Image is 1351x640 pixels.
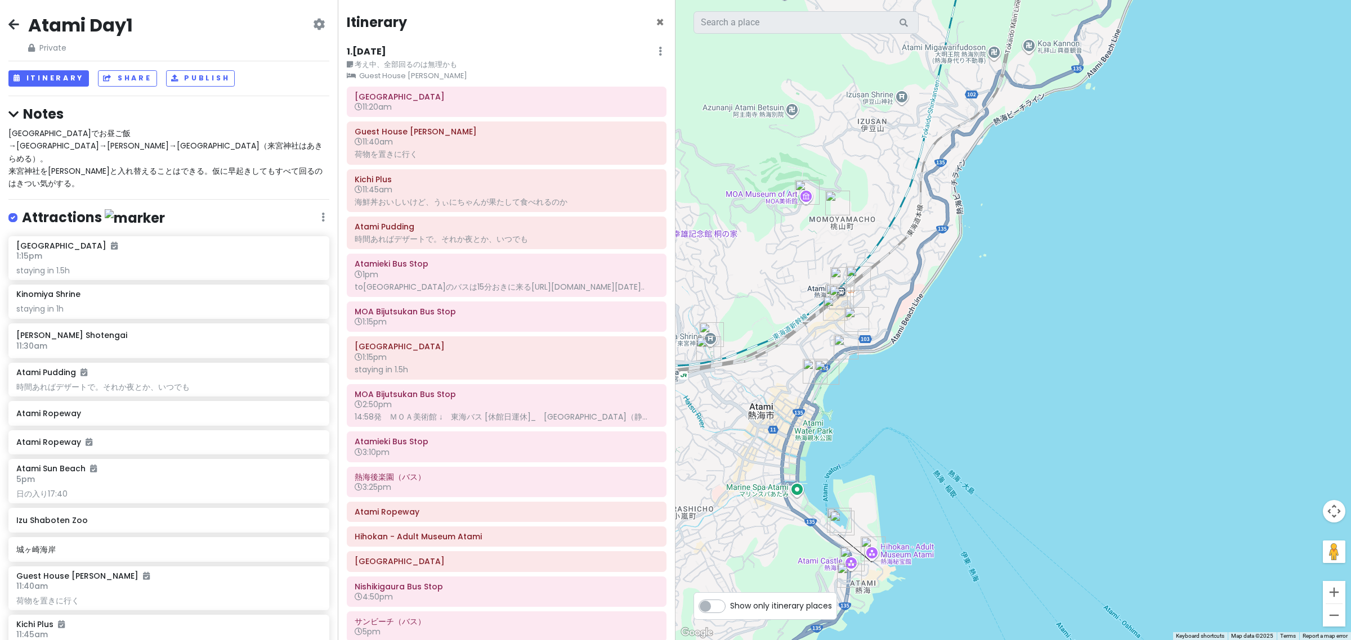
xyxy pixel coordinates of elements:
div: Atami Ropeway [830,511,855,535]
div: Kinomiya Shrine [699,322,724,347]
span: 5pm [16,474,35,485]
h6: サンビーチ（バス） [355,616,659,627]
img: marker [105,209,165,227]
button: Share [98,70,156,87]
h6: Atamieki Bus Stop [355,259,659,269]
span: 1pm [355,269,378,280]
h6: [PERSON_NAME] Shotengai [16,330,321,340]
div: 荷物を置きに行く [16,596,321,606]
h6: Kichi Plus [355,174,659,184]
input: Search a place [694,11,919,34]
div: 荷物を置きに行く [355,149,659,159]
small: 考え中、全部回るのは無理かも [347,59,666,70]
span: 11:40am [16,580,48,592]
div: MOA Bijutsukan Bus Stop [825,191,850,215]
div: Atami Heiwadori Shotengai [826,284,851,309]
div: Atami Castle [840,547,865,571]
span: 11:45am [16,629,48,640]
div: staying in 1.5h [16,265,321,276]
i: Added to itinerary [90,465,97,472]
i: Added to itinerary [80,368,87,376]
button: Drag Pegman onto the map to open Street View [1323,540,1345,563]
span: 5pm [355,626,381,637]
h4: Itinerary [347,13,407,31]
span: Show only itinerary places [730,600,832,612]
div: 熱海後楽園（バス） [827,508,852,533]
h6: Izu Shaboten Zoo [16,515,321,525]
h4: Attractions [22,209,165,227]
h6: [GEOGRAPHIC_DATA] [16,241,118,251]
div: Atami Pudding [823,296,848,321]
div: Kinomiya-jinja-mae [696,336,721,361]
h6: MOA Bijutsukan Bus Stop [355,389,659,399]
h6: 熱海後楽園（バス） [355,472,659,482]
img: Google [678,625,715,640]
div: 海鮮丼おいしいけど、うぃにちゃんが果たして食べれるのか [355,197,659,207]
button: Map camera controls [1323,500,1345,522]
button: Close [656,16,664,29]
div: サンビーチ（バス） [803,359,827,384]
i: Added to itinerary [111,242,118,250]
a: Terms (opens in new tab) [1280,633,1296,639]
button: Zoom in [1323,581,1345,603]
h6: Atami Pudding [355,222,659,232]
h6: Atami Sun Beach [16,463,97,474]
div: staying in 1h [16,304,321,314]
span: [GEOGRAPHIC_DATA]でお昼ご飯→[GEOGRAPHIC_DATA]→[PERSON_NAME]→[GEOGRAPHIC_DATA]（来宮神社はあきらめる）。 来宮神社を[PERSO... [8,128,323,190]
h6: MOA Bijutsukan Bus Stop [355,307,659,317]
span: 11:45am [355,184,392,195]
h6: Atamieki Bus Stop [355,436,659,447]
div: Atami Sun Beach [815,360,839,385]
h6: Kichi Plus [16,619,65,629]
h6: Atami Ropeway [16,408,321,418]
div: 14:58発 ＭＯＡ美術館 ↓ 東海バス [休館日運休]_ [GEOGRAPHIC_DATA]（静... [355,412,659,422]
div: 日の入り17:40 [16,489,321,499]
h6: Guest House Megumi [355,127,659,137]
h6: 城ヶ崎海岸 [16,544,321,555]
div: MOA Museum of Art [795,180,820,205]
button: Zoom out [1323,604,1345,627]
span: 4:50pm [355,591,393,602]
h6: Kinomiya Shrine [16,289,80,299]
h6: Atami Station [355,92,659,102]
i: Added to itinerary [86,438,92,446]
span: Map data ©2025 [1231,633,1273,639]
span: 11:20am [355,101,392,112]
h6: Guest House [PERSON_NAME] [16,571,150,581]
div: Guest House Megumi [844,307,869,332]
div: Atamieki Bus Stop [846,266,871,291]
h6: Nishikigaura Bus Stop [355,582,659,592]
div: to[GEOGRAPHIC_DATA]のバスは15分おきに来る[URL][DOMAIN_NAME][DATE].. [355,282,659,292]
span: 3:10pm [355,447,390,458]
div: Atami Station [830,267,855,292]
h6: Atami Pudding [16,367,87,377]
h6: Atami Ropeway [16,437,321,447]
div: サンビーチ海岸 [834,335,858,359]
span: 1:15pm [355,351,387,363]
div: 時間あればデザートで。それか夜とか、いつでも [16,382,321,392]
h2: Atami Day1 [28,13,133,37]
h6: 1 . [DATE] [347,46,386,58]
button: Keyboard shortcuts [1176,632,1224,640]
span: 11:40am [355,136,393,147]
span: 2:50pm [355,399,392,410]
h6: Hihokan - Adult Museum Atami [355,531,659,542]
div: Nishikigaura Bus Stop [837,563,862,588]
h6: MOA Museum of Art [355,341,659,351]
button: Itinerary [8,70,89,87]
span: Private [28,42,133,54]
div: 時間あればデザートで。それか夜とか、いつでも [355,234,659,244]
small: Guest House [PERSON_NAME] [347,70,666,82]
div: Hihokan - Adult Museum Atami [861,537,885,561]
i: Added to itinerary [58,620,65,628]
h4: Notes [8,105,329,123]
span: 1:15pm [16,250,42,262]
button: Publish [166,70,235,87]
h6: Atami Castle [355,556,659,566]
h6: Atami Ropeway [355,507,659,517]
i: Added to itinerary [143,572,150,580]
a: Report a map error [1303,633,1348,639]
span: Close itinerary [656,13,664,31]
div: Kichi Plus [829,285,854,310]
span: 11:30am [16,340,47,351]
